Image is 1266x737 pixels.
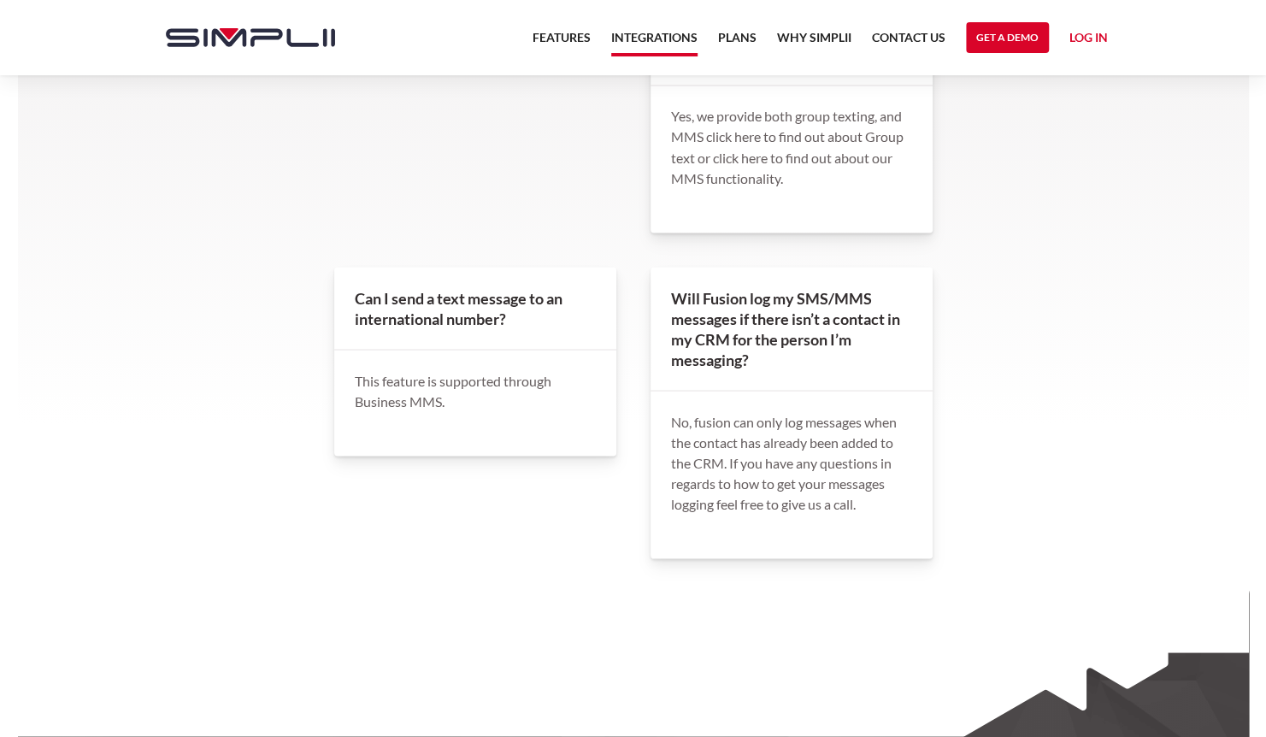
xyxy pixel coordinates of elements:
[671,106,912,188] p: Yes, we provide both group texting, and MMS click here to find out about Group text or click here...
[166,28,335,47] img: Simplii
[651,267,933,391] h4: Will Fusion log my SMS/MMS messages if there isn’t a contact in my CRM for the person I’m messaging?
[334,267,616,350] h4: Can I send a text message to an international number?
[611,27,698,56] a: Integrations
[872,27,945,58] a: Contact US
[355,370,596,411] p: This feature is supported through Business MMS.
[777,27,851,58] a: Why Simplii
[533,27,591,58] a: Features
[671,411,912,514] p: No, fusion can only log messages when the contact has already been added to the CRM. If you have ...
[966,22,1049,53] a: Get a Demo
[1069,27,1108,53] a: Log in
[718,27,757,58] a: Plans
